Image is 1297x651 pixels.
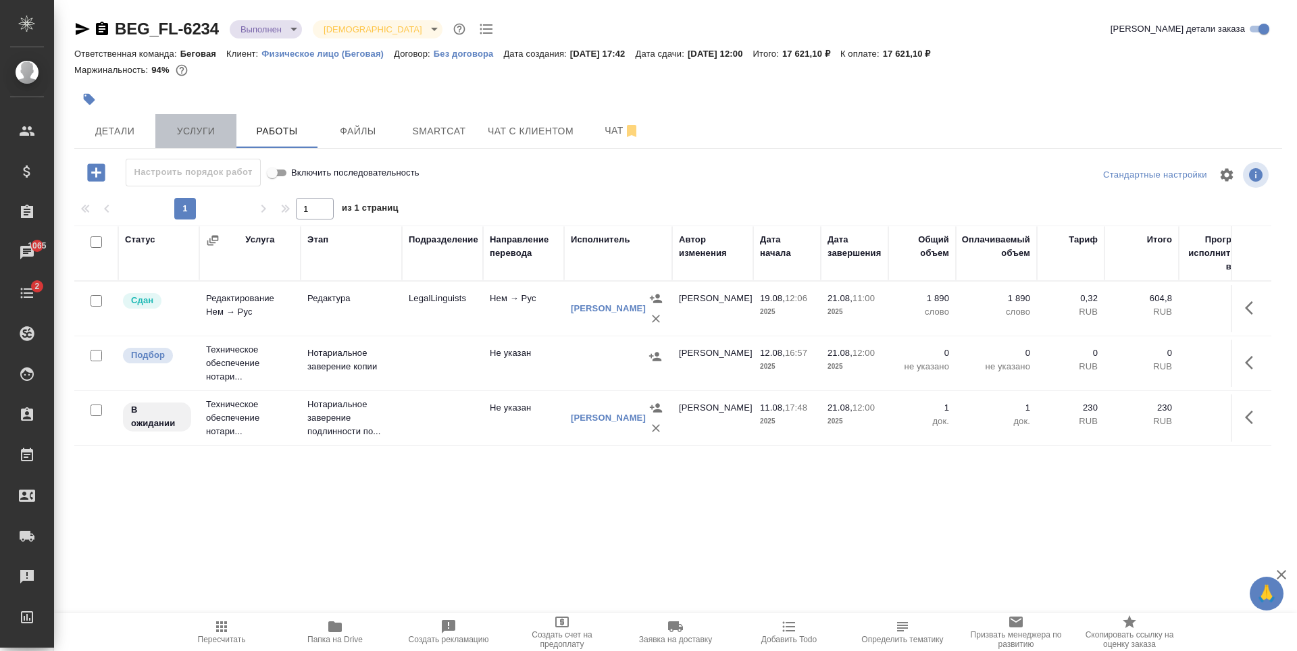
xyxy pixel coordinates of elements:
button: Назначить [646,288,666,309]
p: слово [963,305,1030,319]
p: Договор: [394,49,434,59]
p: не указано [963,360,1030,373]
p: Клиент: [226,49,261,59]
td: [PERSON_NAME] [672,340,753,387]
button: 834.80 RUB; [173,61,190,79]
p: 2025 [828,305,882,319]
td: LegalLinguists [402,285,483,332]
p: К оплате: [840,49,883,59]
div: Можно подбирать исполнителей [122,346,193,365]
button: Добавить тэг [74,84,104,114]
button: Добавить Todo [732,613,846,651]
p: RUB [1044,360,1098,373]
p: 1 890 [963,292,1030,305]
button: Здесь прячутся важные кнопки [1237,292,1269,324]
p: Без договора [434,49,504,59]
button: Скопировать ссылку для ЯМессенджера [74,21,91,37]
button: Здесь прячутся важные кнопки [1237,401,1269,434]
p: Нотариальное заверение копии [307,346,395,373]
span: [PERSON_NAME] детали заказа [1111,22,1245,36]
button: Заявка на доставку [619,613,732,651]
div: Услуга [245,233,274,246]
div: split button [1100,165,1211,186]
div: Прогресс исполнителя в SC [1186,233,1246,274]
p: 11.08, [760,402,785,413]
button: Назначить [646,398,666,418]
span: Smartcat [407,123,472,140]
p: 94% [151,65,172,75]
p: Физическое лицо (Беговая) [261,49,394,59]
p: 0 [1111,346,1172,360]
span: Детали [82,123,147,140]
span: Заявка на доставку [639,635,712,644]
button: Доп статусы указывают на важность/срочность заказа [451,20,468,38]
p: 12:06 [785,293,807,303]
p: 1 890 [895,292,949,305]
p: док. [963,415,1030,428]
button: Выполнен [236,24,286,35]
p: 12.08, [760,348,785,358]
button: Здесь прячутся важные кнопки [1237,346,1269,379]
p: 19.08, [760,293,785,303]
p: 21.08, [828,293,853,303]
span: Создать счет на предоплату [513,630,611,649]
p: 604,8 [1111,292,1172,305]
button: Скопировать ссылку на оценку заказа [1073,613,1186,651]
div: Тариф [1069,233,1098,246]
p: 11:00 [853,293,875,303]
button: Удалить [646,418,666,438]
p: 21.08, [828,348,853,358]
p: Беговая [180,49,226,59]
span: Услуги [163,123,228,140]
p: Дата создания: [503,49,569,59]
span: Создать рекламацию [409,635,489,644]
p: 0,32 [1044,292,1098,305]
p: [DATE] 12:00 [688,49,753,59]
a: [PERSON_NAME] [571,413,646,423]
button: Добавить работу [78,159,115,186]
p: 16:57 [785,348,807,358]
p: RUB [1111,305,1172,319]
span: Добавить Todo [761,635,817,644]
p: 1 [963,401,1030,415]
span: Работы [245,123,309,140]
div: Исполнитель назначен, приступать к работе пока рано [122,401,193,433]
button: Определить тематику [846,613,959,651]
a: 1065 [3,236,51,269]
span: Чат [590,122,655,139]
a: Без договора [434,47,504,59]
span: Включить последовательность [291,166,419,180]
span: из 1 страниц [342,200,399,219]
span: Скопировать ссылку на оценку заказа [1081,630,1178,649]
span: Посмотреть информацию [1243,162,1271,188]
div: Статус [125,233,155,246]
a: [PERSON_NAME] [571,303,646,313]
div: Автор изменения [679,233,746,260]
a: Физическое лицо (Беговая) [261,47,394,59]
span: Пересчитать [198,635,246,644]
p: RUB [1044,305,1098,319]
p: RUB [1111,360,1172,373]
p: Итого: [753,49,782,59]
p: док. [895,415,949,428]
div: Подразделение [409,233,478,246]
div: Оплачиваемый объем [962,233,1030,260]
span: Файлы [326,123,390,140]
button: Создать счет на предоплату [505,613,619,651]
div: Исполнитель [571,233,630,246]
p: 17 621,10 ₽ [782,49,840,59]
div: Дата начала [760,233,814,260]
div: Общий объем [895,233,949,260]
button: Удалить [646,309,666,329]
p: В ожидании [131,403,183,430]
p: не указано [895,360,949,373]
p: 230 [1111,401,1172,415]
td: Не указан [483,340,564,387]
td: Нем → Рус [483,285,564,332]
p: 2025 [760,305,814,319]
button: Назначить [645,346,665,367]
p: 17:48 [785,402,807,413]
div: Направление перевода [490,233,557,260]
span: 1065 [20,239,54,253]
p: Ответственная команда: [74,49,180,59]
